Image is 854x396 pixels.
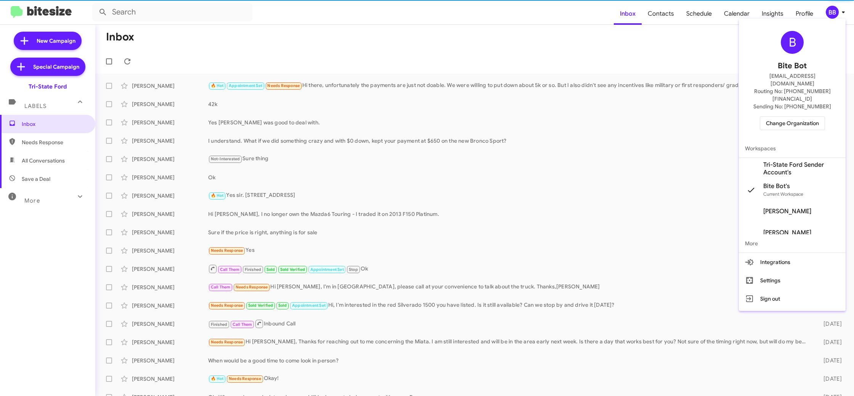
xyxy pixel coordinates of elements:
span: Current Workspace [763,191,803,197]
span: [PERSON_NAME] [763,208,811,215]
span: More [739,234,846,253]
span: Workspaces [739,139,846,158]
button: Change Organization [760,116,825,130]
span: Tri-State Ford Sender Account's [763,161,840,176]
span: Routing No: [PHONE_NUMBER][FINANCIAL_ID] [748,87,836,103]
span: Change Organization [766,117,819,130]
button: Sign out [739,290,846,308]
span: Bite Bot [778,60,807,72]
span: Bite Bot's [763,182,803,190]
div: B [781,31,804,54]
button: Settings [739,271,846,290]
button: Integrations [739,253,846,271]
span: Sending No: [PHONE_NUMBER] [753,103,831,110]
span: [PERSON_NAME] [763,229,811,237]
span: [EMAIL_ADDRESS][DOMAIN_NAME] [748,72,836,87]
